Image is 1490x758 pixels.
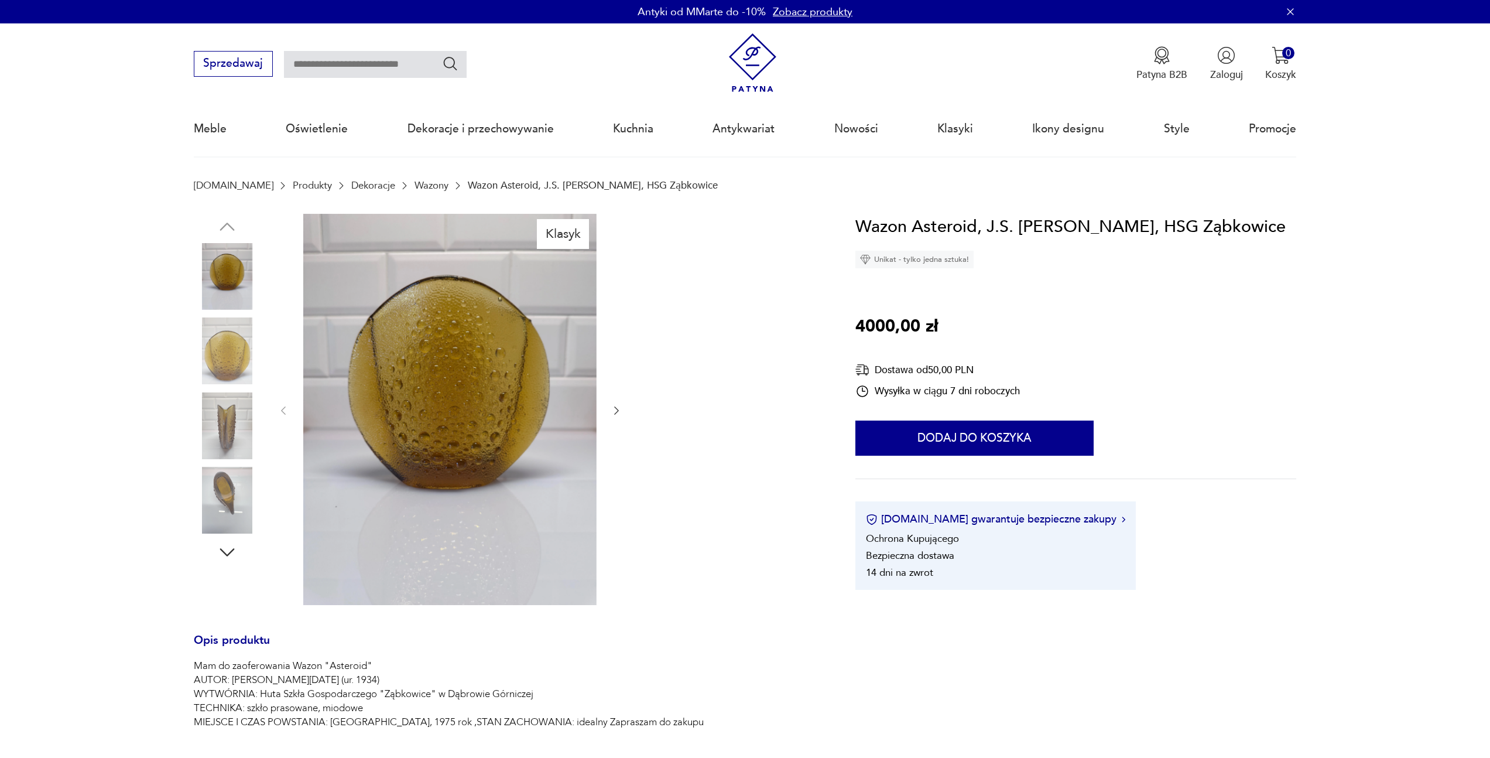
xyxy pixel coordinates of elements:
[194,60,273,69] a: Sprzedawaj
[1136,46,1187,81] a: Ikona medaluPatyna B2B
[1210,68,1243,81] p: Zaloguj
[855,384,1020,398] div: Wysyłka w ciągu 7 dni roboczych
[194,102,227,156] a: Meble
[937,102,973,156] a: Klasyki
[1265,68,1296,81] p: Koszyk
[1136,46,1187,81] button: Patyna B2B
[855,214,1286,241] h1: Wazon Asteroid, J.S. [PERSON_NAME], HSG Ząbkowice
[194,659,704,729] p: Mam do zaoferowania Wazon "Asteroid" AUTOR: [PERSON_NAME][DATE] (ur. 1934) WYTWÓRNIA: Huta Szkła ...
[194,51,273,77] button: Sprzedawaj
[855,363,1020,377] div: Dostawa od 50,00 PLN
[866,514,878,525] img: Ikona certyfikatu
[866,532,959,545] li: Ochrona Kupującego
[713,102,775,156] a: Antykwariat
[866,549,954,562] li: Bezpieczna dostawa
[194,636,821,660] h3: Opis produktu
[293,180,332,191] a: Produkty
[1153,46,1171,64] img: Ikona medalu
[442,55,459,72] button: Szukaj
[468,180,718,191] p: Wazon Asteroid, J.S. [PERSON_NAME], HSG Ząbkowice
[1265,46,1296,81] button: 0Koszyk
[855,251,974,268] div: Unikat - tylko jedna sztuka!
[723,33,782,93] img: Patyna - sklep z meblami i dekoracjami vintage
[194,180,273,191] a: [DOMAIN_NAME]
[1282,47,1294,59] div: 0
[1272,46,1290,64] img: Ikona koszyka
[351,180,395,191] a: Dekoracje
[1136,68,1187,81] p: Patyna B2B
[194,467,261,534] img: Zdjęcie produktu Wazon Asteroid, J.S. Drost, HSG Ząbkowice
[866,566,933,579] li: 14 dni na zwrot
[537,219,589,248] div: Klasyk
[1122,517,1125,523] img: Ikona strzałki w prawo
[407,102,554,156] a: Dekoracje i przechowywanie
[638,5,766,19] p: Antyki od MMarte do -10%
[1032,102,1104,156] a: Ikony designu
[773,5,852,19] a: Zobacz produkty
[855,313,938,340] p: 4000,00 zł
[1249,102,1296,156] a: Promocje
[834,102,878,156] a: Nowości
[1164,102,1190,156] a: Style
[1217,46,1235,64] img: Ikonka użytkownika
[194,392,261,459] img: Zdjęcie produktu Wazon Asteroid, J.S. Drost, HSG Ząbkowice
[303,214,597,605] img: Zdjęcie produktu Wazon Asteroid, J.S. Drost, HSG Ząbkowice
[866,512,1125,527] button: [DOMAIN_NAME] gwarantuje bezpieczne zakupy
[860,254,871,265] img: Ikona diamentu
[613,102,653,156] a: Kuchnia
[194,317,261,384] img: Zdjęcie produktu Wazon Asteroid, J.S. Drost, HSG Ząbkowice
[194,243,261,310] img: Zdjęcie produktu Wazon Asteroid, J.S. Drost, HSG Ząbkowice
[415,180,448,191] a: Wazony
[286,102,348,156] a: Oświetlenie
[855,421,1094,456] button: Dodaj do koszyka
[1210,46,1243,81] button: Zaloguj
[855,363,869,377] img: Ikona dostawy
